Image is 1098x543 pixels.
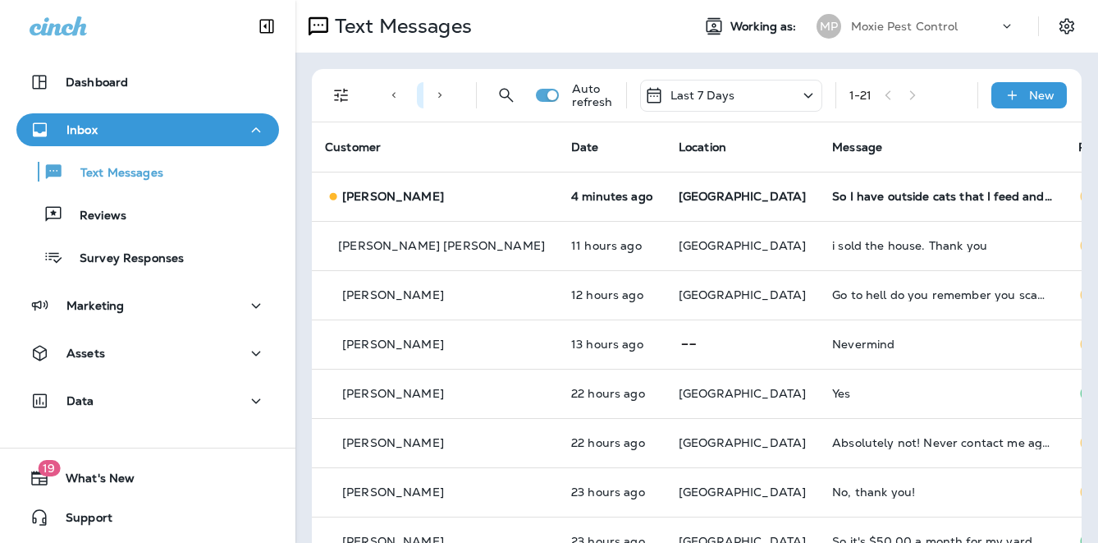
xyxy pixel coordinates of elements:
p: New [1029,89,1055,102]
div: i sold the house. Thank you [832,239,1052,252]
button: Survey Responses [16,240,279,274]
span: Support [49,511,112,531]
div: So I have outside cats that I feed and the food attracts the ants. No one has been able to elimin... [832,190,1052,203]
button: Search Messages [490,79,523,112]
span: [GEOGRAPHIC_DATA] [679,189,806,204]
p: Last 7 Days [670,89,735,102]
p: Moxie Pest Control [851,20,958,33]
button: Reviews [16,197,279,232]
div: MP [817,14,841,39]
div: Nevermind [832,338,1052,351]
div: No, thank you! [832,485,1052,499]
button: Marketing [16,289,279,322]
p: Assets [66,347,105,360]
p: [PERSON_NAME] [342,436,444,449]
p: Sep 22, 2025 11:23 AM [571,436,652,449]
p: Reviews [63,209,126,224]
p: [PERSON_NAME] [PERSON_NAME] [338,239,545,252]
button: Collapse Sidebar [244,10,290,43]
p: Sep 22, 2025 11:49 AM [571,387,652,400]
button: Settings [1052,12,1082,41]
button: Text Messages [16,154,279,189]
span: [GEOGRAPHIC_DATA] [679,238,806,253]
button: 19What's New [16,462,279,495]
span: Location [679,140,726,154]
span: Working as: [730,20,800,34]
p: Sep 22, 2025 08:20 PM [571,338,652,351]
div: Go to hell do you remember you scammed my account even I didn't get any service from you at all [832,288,1052,301]
button: Inbox [16,113,279,146]
button: Assets [16,337,279,370]
p: Sep 22, 2025 10:04 PM [571,288,652,301]
p: Sep 23, 2025 10:06 AM [571,190,652,203]
p: Data [66,394,94,407]
p: Text Messages [64,166,163,182]
button: Filters [325,79,358,112]
span: [GEOGRAPHIC_DATA] [679,485,806,499]
span: What's New [49,472,135,491]
p: Auto refresh [572,82,613,108]
span: [GEOGRAPHIC_DATA] [679,288,806,302]
span: Customer [325,140,381,154]
div: Absolutely not! Never contact me again [832,436,1052,449]
p: Text Messages [328,14,472,39]
p: [PERSON_NAME] [342,288,444,301]
p: Sep 22, 2025 10:54 AM [571,485,652,499]
button: Support [16,501,279,534]
p: Sep 22, 2025 11:03 PM [571,239,652,252]
span: [GEOGRAPHIC_DATA] [679,386,806,401]
p: Inbox [66,123,98,136]
p: [PERSON_NAME] [342,485,444,499]
span: Date [571,140,599,154]
span: 19 [38,460,60,476]
button: Data [16,384,279,417]
div: Yes [832,387,1052,400]
button: Dashboard [16,66,279,99]
p: [PERSON_NAME] [342,338,444,351]
span: [GEOGRAPHIC_DATA] [679,435,806,450]
p: Marketing [66,299,124,312]
span: Message [832,140,882,154]
p: Dashboard [66,76,128,89]
p: [PERSON_NAME] [342,190,444,203]
p: Survey Responses [63,251,184,267]
div: 1 - 21 [849,89,872,102]
p: [PERSON_NAME] [342,387,444,400]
